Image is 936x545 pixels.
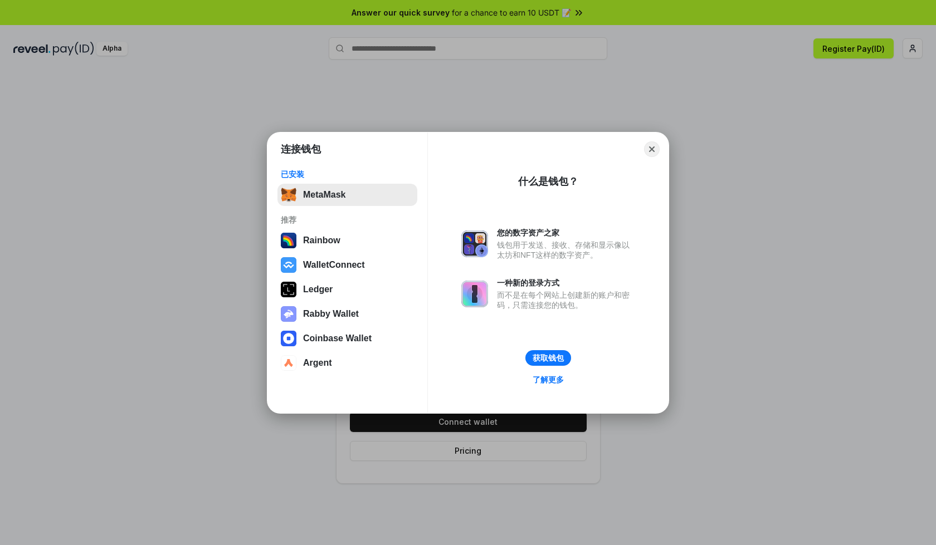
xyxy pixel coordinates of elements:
[303,190,345,200] div: MetaMask
[277,229,417,252] button: Rainbow
[525,350,571,366] button: 获取钱包
[497,278,635,288] div: 一种新的登录方式
[644,141,660,157] button: Close
[281,282,296,297] img: svg+xml,%3Csvg%20xmlns%3D%22http%3A%2F%2Fwww.w3.org%2F2000%2Fsvg%22%20width%3D%2228%22%20height%3...
[526,372,571,387] a: 了解更多
[497,240,635,260] div: 钱包用于发送、接收、存储和显示像以太坊和NFT这样的数字资产。
[281,143,321,156] h1: 连接钱包
[277,278,417,301] button: Ledger
[281,169,414,179] div: 已安装
[303,309,359,319] div: Rabby Wallet
[461,281,488,307] img: svg+xml,%3Csvg%20xmlns%3D%22http%3A%2F%2Fwww.w3.org%2F2000%2Fsvg%22%20fill%3D%22none%22%20viewBox...
[281,215,414,225] div: 推荐
[497,290,635,310] div: 而不是在每个网站上创建新的账户和密码，只需连接您的钱包。
[497,228,635,238] div: 您的数字资产之家
[303,235,340,246] div: Rainbow
[277,254,417,276] button: WalletConnect
[533,353,564,363] div: 获取钱包
[281,257,296,273] img: svg+xml,%3Csvg%20width%3D%2228%22%20height%3D%2228%22%20viewBox%3D%220%200%2028%2028%22%20fill%3D...
[281,187,296,203] img: svg+xml,%3Csvg%20fill%3D%22none%22%20height%3D%2233%22%20viewBox%3D%220%200%2035%2033%22%20width%...
[277,327,417,350] button: Coinbase Wallet
[533,375,564,385] div: 了解更多
[518,175,578,188] div: 什么是钱包？
[281,355,296,371] img: svg+xml,%3Csvg%20width%3D%2228%22%20height%3D%2228%22%20viewBox%3D%220%200%2028%2028%22%20fill%3D...
[277,184,417,206] button: MetaMask
[303,333,372,343] div: Coinbase Wallet
[303,284,333,294] div: Ledger
[277,303,417,325] button: Rabby Wallet
[281,331,296,346] img: svg+xml,%3Csvg%20width%3D%2228%22%20height%3D%2228%22%20viewBox%3D%220%200%2028%2028%22%20fill%3D...
[281,233,296,248] img: svg+xml,%3Csvg%20width%3D%22120%22%20height%3D%22120%22%20viewBox%3D%220%200%20120%20120%22%20fil...
[303,358,332,368] div: Argent
[277,352,417,374] button: Argent
[461,230,488,257] img: svg+xml,%3Csvg%20xmlns%3D%22http%3A%2F%2Fwww.w3.org%2F2000%2Fsvg%22%20fill%3D%22none%22%20viewBox...
[303,260,365,270] div: WalletConnect
[281,306,296,322] img: svg+xml,%3Csvg%20xmlns%3D%22http%3A%2F%2Fwww.w3.org%2F2000%2Fsvg%22%20fill%3D%22none%22%20viewBox...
